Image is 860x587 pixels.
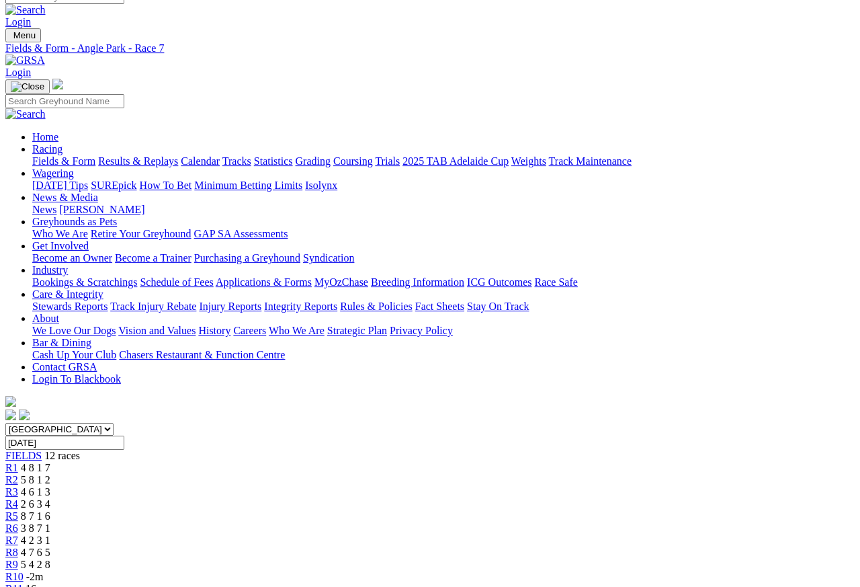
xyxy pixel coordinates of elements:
div: Racing [32,155,855,167]
a: SUREpick [91,180,136,191]
a: Results & Replays [98,155,178,167]
a: Home [32,131,58,143]
span: 8 7 1 6 [21,510,50,522]
a: Retire Your Greyhound [91,228,191,239]
img: Search [5,4,46,16]
span: 4 7 6 5 [21,547,50,558]
a: Strategic Plan [327,325,387,336]
a: Statistics [254,155,293,167]
a: 2025 TAB Adelaide Cup [402,155,509,167]
span: 4 2 3 1 [21,535,50,546]
a: Applications & Forms [216,276,312,288]
a: R5 [5,510,18,522]
a: Who We Are [269,325,325,336]
span: 2 6 3 4 [21,498,50,510]
a: Minimum Betting Limits [194,180,302,191]
a: How To Bet [140,180,192,191]
a: MyOzChase [314,276,368,288]
a: News & Media [32,192,98,203]
span: R7 [5,535,18,546]
span: Menu [13,30,36,40]
a: Login To Blackbook [32,373,121,385]
a: [PERSON_NAME] [59,204,144,215]
a: Weights [511,155,546,167]
img: Search [5,108,46,120]
a: Fact Sheets [415,301,464,312]
div: Wagering [32,180,855,192]
a: R4 [5,498,18,510]
span: R9 [5,559,18,570]
button: Toggle navigation [5,79,50,94]
a: Care & Integrity [32,288,103,300]
span: -2m [26,571,44,582]
a: Racing [32,143,62,155]
a: Grading [296,155,331,167]
a: Vision and Values [118,325,196,336]
a: Stewards Reports [32,301,107,312]
a: ICG Outcomes [467,276,531,288]
img: Close [11,81,44,92]
a: Bar & Dining [32,337,91,348]
a: Become an Owner [32,252,112,264]
a: R6 [5,522,18,534]
div: News & Media [32,204,855,216]
a: Get Involved [32,240,89,251]
div: About [32,325,855,337]
a: [DATE] Tips [32,180,88,191]
div: Industry [32,276,855,288]
span: 4 6 1 3 [21,486,50,498]
a: Fields & Form - Angle Park - Race 7 [5,42,855,54]
a: Integrity Reports [264,301,337,312]
a: Login [5,16,31,28]
a: Track Injury Rebate [110,301,196,312]
a: Privacy Policy [390,325,453,336]
a: Injury Reports [199,301,261,312]
a: Bookings & Scratchings [32,276,137,288]
span: 5 8 1 2 [21,474,50,485]
a: News [32,204,56,215]
a: Login [5,67,31,78]
input: Select date [5,436,124,450]
a: R2 [5,474,18,485]
span: 3 8 7 1 [21,522,50,534]
a: R1 [5,462,18,473]
a: GAP SA Assessments [194,228,288,239]
a: Track Maintenance [549,155,632,167]
a: Coursing [333,155,373,167]
a: Careers [233,325,266,336]
a: Race Safe [534,276,577,288]
span: 4 8 1 7 [21,462,50,473]
a: Wagering [32,167,74,179]
a: FIELDS [5,450,42,461]
input: Search [5,94,124,108]
a: Chasers Restaurant & Function Centre [119,349,285,360]
a: Tracks [222,155,251,167]
img: GRSA [5,54,45,67]
button: Toggle navigation [5,28,41,42]
a: About [32,313,59,324]
div: Bar & Dining [32,349,855,361]
img: logo-grsa-white.png [52,79,63,89]
div: Greyhounds as Pets [32,228,855,240]
div: Care & Integrity [32,301,855,313]
a: Become a Trainer [115,252,191,264]
div: Get Involved [32,252,855,264]
span: 12 races [44,450,80,461]
a: Who We Are [32,228,88,239]
a: History [198,325,230,336]
a: Syndication [303,252,354,264]
a: Trials [375,155,400,167]
a: We Love Our Dogs [32,325,116,336]
a: R3 [5,486,18,498]
a: R8 [5,547,18,558]
a: Purchasing a Greyhound [194,252,300,264]
a: R10 [5,571,24,582]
